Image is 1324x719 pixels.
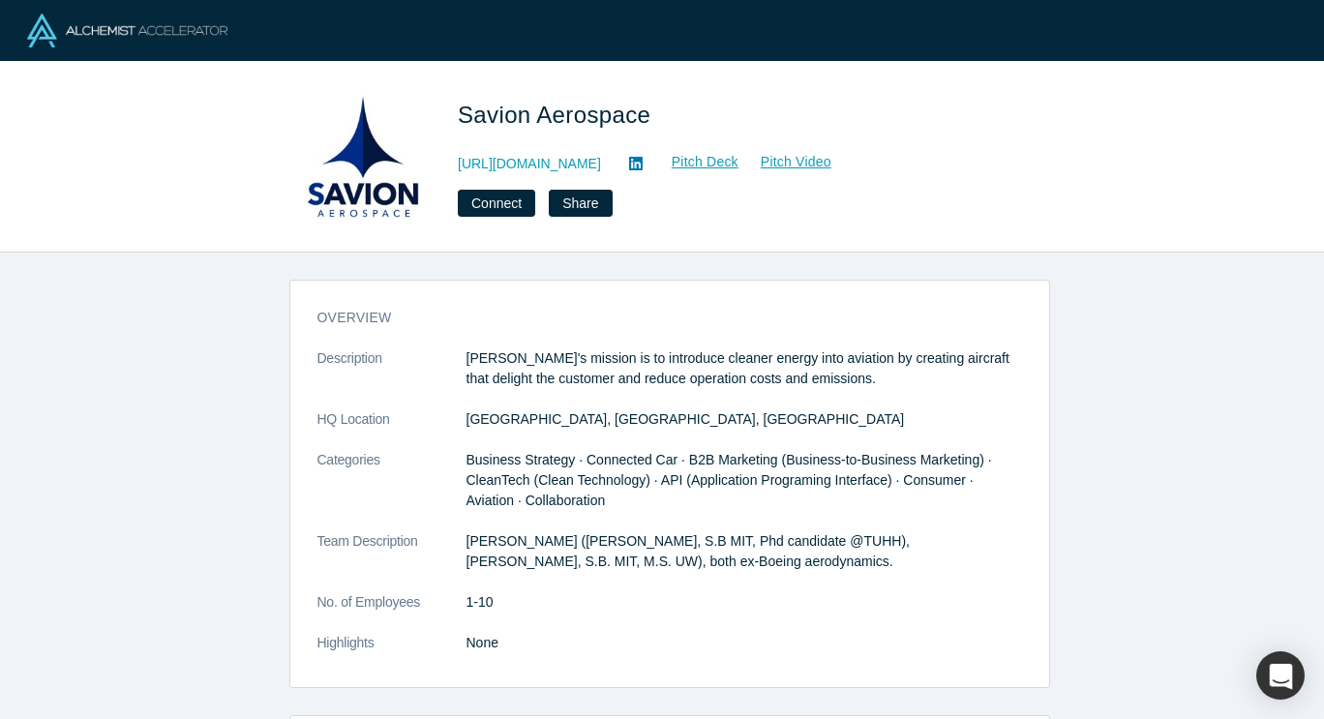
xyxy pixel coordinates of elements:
span: Savion Aerospace [458,102,657,128]
span: Business Strategy · Connected Car · B2B Marketing (Business-to-Business Marketing) · CleanTech (C... [466,452,992,508]
a: Pitch Video [739,151,832,173]
dt: No. of Employees [317,592,466,633]
dt: Description [317,348,466,409]
img: Alchemist Logo [27,14,227,47]
p: [PERSON_NAME]'s mission is to introduce cleaner energy into aviation by creating aircraft that de... [466,348,1022,389]
dt: HQ Location [317,409,466,450]
dd: [GEOGRAPHIC_DATA], [GEOGRAPHIC_DATA], [GEOGRAPHIC_DATA] [466,409,1022,430]
button: Connect [458,190,535,217]
button: Share [549,190,612,217]
p: [PERSON_NAME] ([PERSON_NAME], S.B MIT, Phd candidate @TUHH), [PERSON_NAME], S.B. MIT, M.S. UW), b... [466,531,1022,572]
p: None [466,633,1022,653]
dd: 1-10 [466,592,1022,613]
img: Savion Aerospace's Logo [295,89,431,225]
dt: Categories [317,450,466,531]
dt: Team Description [317,531,466,592]
a: Pitch Deck [650,151,739,173]
dt: Highlights [317,633,466,674]
h3: overview [317,308,995,328]
a: [URL][DOMAIN_NAME] [458,154,601,174]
